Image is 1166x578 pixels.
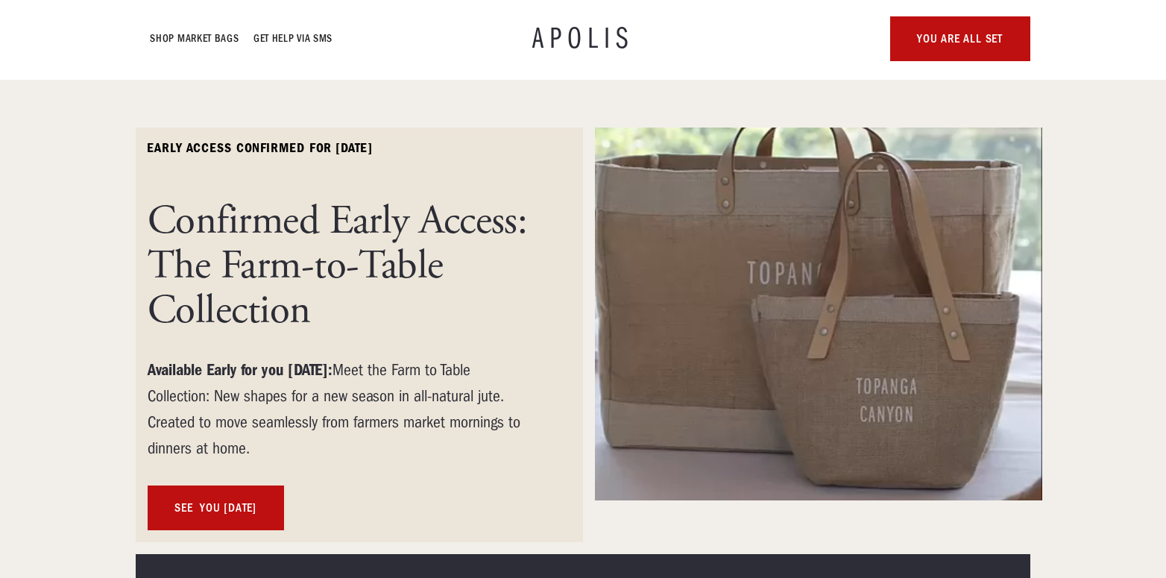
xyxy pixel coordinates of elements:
a: YOU ARE ALL SET [890,16,1030,61]
strong: early access confirmed for [DATE] [147,140,373,156]
a: GET HELP VIA SMS [254,30,333,48]
a: APOLIS [532,24,634,54]
a: Shop Market bags [151,30,239,48]
strong: Available Early for you [DATE]: [148,360,333,380]
a: SEE YOU [DATE] [148,486,284,530]
h1: Confirmed Early Access: The Farm-to-Table Collection [148,199,535,333]
div: Meet the Farm to Table Collection: New shapes for a new season in all-natural jute. Created to mo... [148,357,535,462]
